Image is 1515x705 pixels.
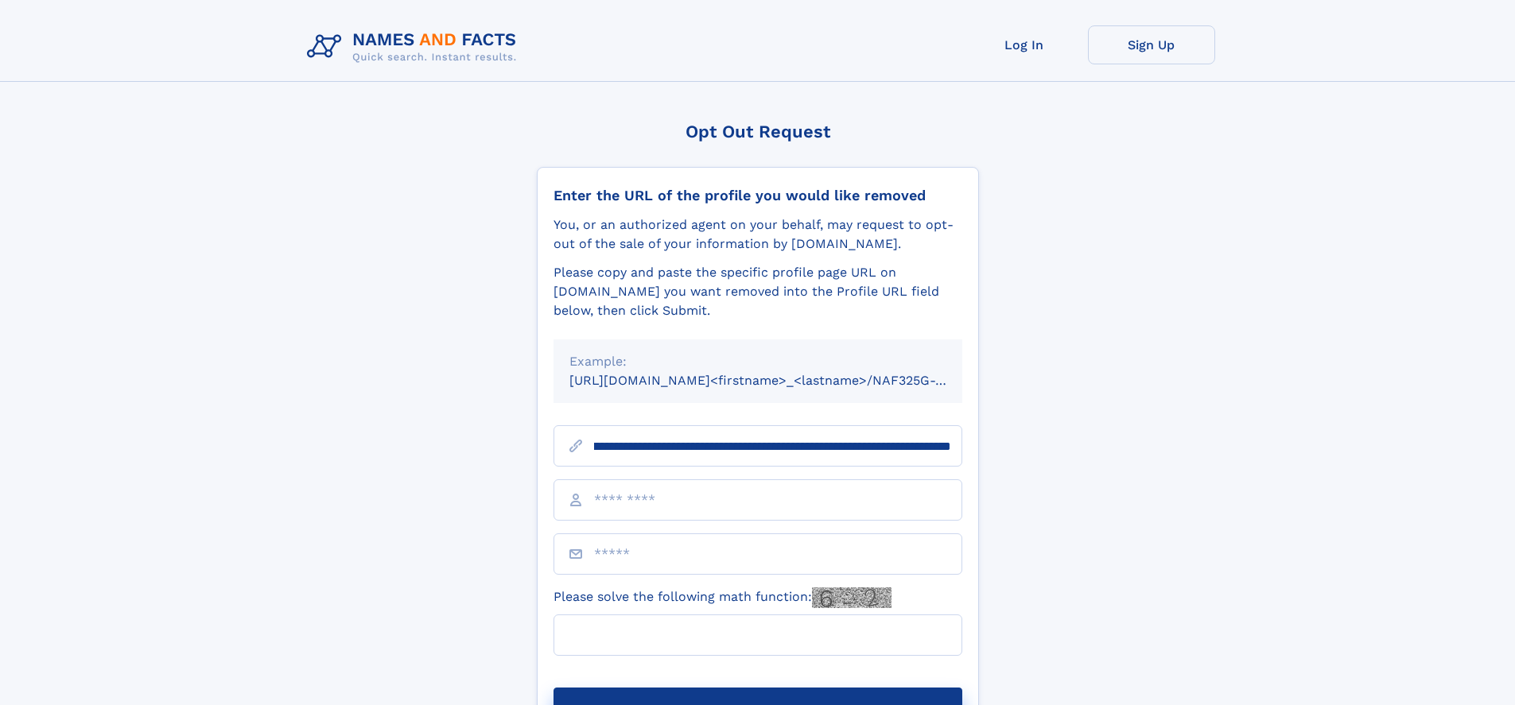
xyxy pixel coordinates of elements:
[554,215,962,254] div: You, or an authorized agent on your behalf, may request to opt-out of the sale of your informatio...
[301,25,530,68] img: Logo Names and Facts
[554,187,962,204] div: Enter the URL of the profile you would like removed
[537,122,979,141] div: Opt Out Request
[554,263,962,320] div: Please copy and paste the specific profile page URL on [DOMAIN_NAME] you want removed into the Pr...
[569,373,993,388] small: [URL][DOMAIN_NAME]<firstname>_<lastname>/NAF325G-xxxxxxxx
[1088,25,1215,64] a: Sign Up
[554,587,892,608] label: Please solve the following math function:
[961,25,1088,64] a: Log In
[569,352,946,371] div: Example:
